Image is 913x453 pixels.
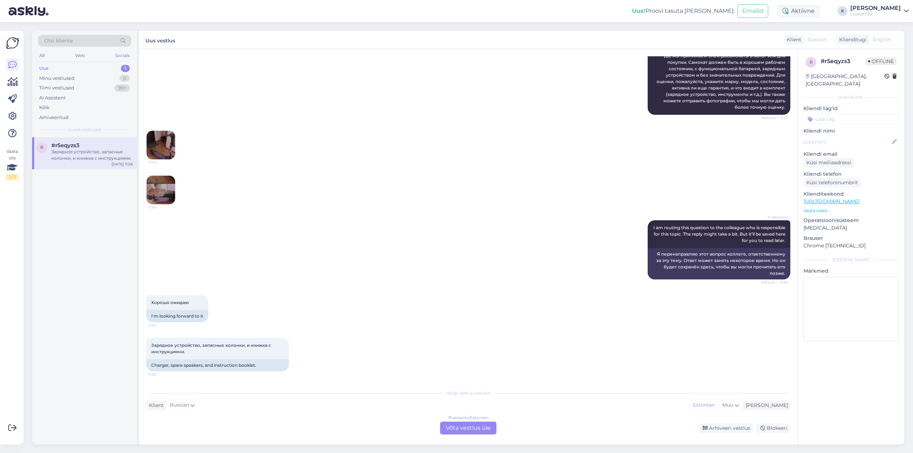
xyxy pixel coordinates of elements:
[804,178,861,187] div: Küsi telefoninumbrit
[74,51,86,60] div: Web
[632,7,646,14] b: Uus!
[147,176,175,204] img: Attachment
[804,242,899,249] p: Chrome [TECHNICAL_ID]
[38,51,46,60] div: All
[777,5,820,17] div: Aktiivne
[149,205,175,210] span: 11:54
[39,94,66,102] div: AI Assistent
[804,190,899,198] p: Klienditeekond
[6,174,19,180] div: 2 / 3
[151,300,189,305] span: Хорошо ожидаю
[114,51,131,60] div: Socials
[722,402,733,408] span: Muu
[632,7,735,15] div: Proovi tasuta [PERSON_NAME]:
[804,127,899,135] p: Kliendi nimi
[146,359,289,371] div: Charger, spare speakers, and instruction booklet.
[653,225,786,243] span: I am routing this question to the colleague who is responsible for this topic. The reply might ta...
[39,75,75,82] div: Minu vestlused
[850,5,901,11] div: [PERSON_NAME]
[761,115,788,120] span: Nähtud ✓ 11:53
[114,84,130,92] div: 99+
[804,158,854,168] div: Küsi meiliaadressi
[146,402,164,409] div: Klient
[804,267,899,275] p: Märkmed
[804,138,891,146] input: Lisa nimi
[440,422,496,434] div: Võta vestlus üle
[810,60,813,65] span: r
[39,65,49,72] div: Uus
[51,142,80,149] span: #r5eqyzs3
[821,57,865,66] div: # r5eqyzs3
[148,372,175,377] span: 11:56
[146,310,208,322] div: I'm looking forward to it
[865,57,897,65] span: Offline
[39,104,50,111] div: Kõik
[648,248,790,279] div: Я перенаправляю этот вопрос коллеге, ответственному за эту тему. Ответ может занять некоторое вре...
[873,36,891,43] span: English
[448,415,489,421] div: Russian to Estonian
[804,114,899,124] input: Lisa tag
[147,131,175,159] img: Attachment
[804,235,899,242] p: Brauser
[149,160,175,165] span: 11:54
[119,75,130,82] div: 0
[112,161,133,167] div: [DATE] 11:56
[51,149,133,161] div: Зарядное устройство, запасные колонки, и книжка с инструкциями.
[44,37,73,45] span: Otsi kliente
[170,401,189,409] span: Russian
[39,114,68,121] div: Arhiveeritud
[807,36,827,43] span: Russian
[738,4,768,18] button: Emailid
[804,217,899,224] p: Operatsioonisüsteem
[804,207,899,214] p: Vaata edasi ...
[698,423,753,433] div: Arhiveeri vestlus
[657,53,786,110] span: Да, мы принимаем электросамокаты в залог или для покупки. Самокат должен быть в хорошем рабочем с...
[6,148,19,180] div: Vaata siia
[804,170,899,178] p: Kliendi telefon
[804,257,899,263] div: [PERSON_NAME]
[146,35,175,45] label: Uus vestlus
[804,224,899,232] p: [MEDICAL_DATA]
[837,6,847,16] div: K
[850,11,901,17] div: Luutar OÜ
[121,65,130,72] div: 1
[146,390,790,396] div: Valige keel ja vastake
[804,105,899,112] p: Kliendi tag'id
[804,150,899,158] p: Kliendi email
[6,36,19,50] img: Askly Logo
[836,36,867,43] div: Klienditugi
[151,343,272,354] span: Зарядное устройство, запасные колонки, и книжка с инструкциями.
[761,280,788,285] span: Nähtud ✓ 11:54
[68,127,101,133] span: Uued vestlused
[850,5,909,17] a: [PERSON_NAME]Luutar OÜ
[40,145,44,150] span: r
[804,198,860,205] a: [URL][DOMAIN_NAME]
[743,402,788,409] div: [PERSON_NAME]
[756,423,790,433] div: Blokeeri
[689,400,718,411] div: Estonian
[148,323,175,328] span: 11:54
[761,215,788,220] span: AI Assistent
[806,73,884,88] div: [GEOGRAPHIC_DATA], [GEOGRAPHIC_DATA]
[39,84,74,92] div: Tiimi vestlused
[784,36,801,43] div: Klient
[804,94,899,101] div: Kliendi info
